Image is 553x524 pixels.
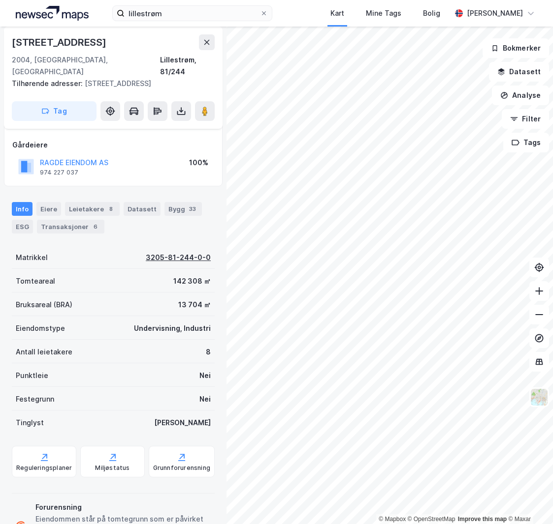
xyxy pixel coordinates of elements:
div: 8 [106,204,116,214]
div: Bolig [423,7,440,19]
div: Mine Tags [366,7,401,19]
div: Punktleie [16,370,48,381]
div: Transaksjoner [37,220,104,233]
img: Z [530,388,549,407]
div: Bygg [164,202,202,216]
div: Forurensning [35,501,211,513]
div: Lillestrøm, 81/244 [160,54,215,78]
button: Bokmerker [483,38,549,58]
a: OpenStreetMap [408,516,455,523]
div: Matrikkel [16,252,48,263]
div: Kart [330,7,344,19]
div: 6 [91,222,100,232]
button: Filter [502,109,549,129]
input: Søk på adresse, matrikkel, gårdeiere, leietakere eller personer [125,6,260,21]
div: Reguleringsplaner [16,464,72,472]
div: 142 308 ㎡ [173,275,211,287]
button: Tags [503,133,549,152]
div: [PERSON_NAME] [467,7,523,19]
div: Nei [199,370,211,381]
div: Leietakere [65,202,120,216]
div: Gårdeiere [12,139,214,151]
a: Mapbox [379,516,406,523]
button: Analyse [492,86,549,105]
div: Antall leietakere [16,346,72,358]
div: ESG [12,220,33,233]
div: Eiendomstype [16,322,65,334]
div: Info [12,202,33,216]
div: 100% [189,157,208,169]
img: logo.a4113a55bc3d86da70a041830d287a7e.svg [16,6,89,21]
div: 8 [206,346,211,358]
div: Tinglyst [16,417,44,429]
div: 2004, [GEOGRAPHIC_DATA], [GEOGRAPHIC_DATA] [12,54,160,78]
div: [STREET_ADDRESS] [12,34,108,50]
button: Tag [12,101,97,121]
div: 13 704 ㎡ [178,299,211,311]
div: 33 [187,204,198,214]
a: Improve this map [458,516,507,523]
div: [PERSON_NAME] [154,417,211,429]
div: Tomteareal [16,275,55,287]
iframe: Chat Widget [504,477,553,524]
div: Undervisning, Industri [134,322,211,334]
div: Grunnforurensning [153,464,210,472]
div: 974 227 037 [40,169,78,176]
div: Miljøstatus [95,464,130,472]
div: Eiere [36,202,61,216]
div: Nei [199,393,211,405]
div: Datasett [124,202,161,216]
div: 3205-81-244-0-0 [146,252,211,263]
div: Festegrunn [16,393,54,405]
div: [STREET_ADDRESS] [12,78,207,89]
div: Bruksareal (BRA) [16,299,72,311]
button: Datasett [489,62,549,82]
span: Tilhørende adresser: [12,79,85,87]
